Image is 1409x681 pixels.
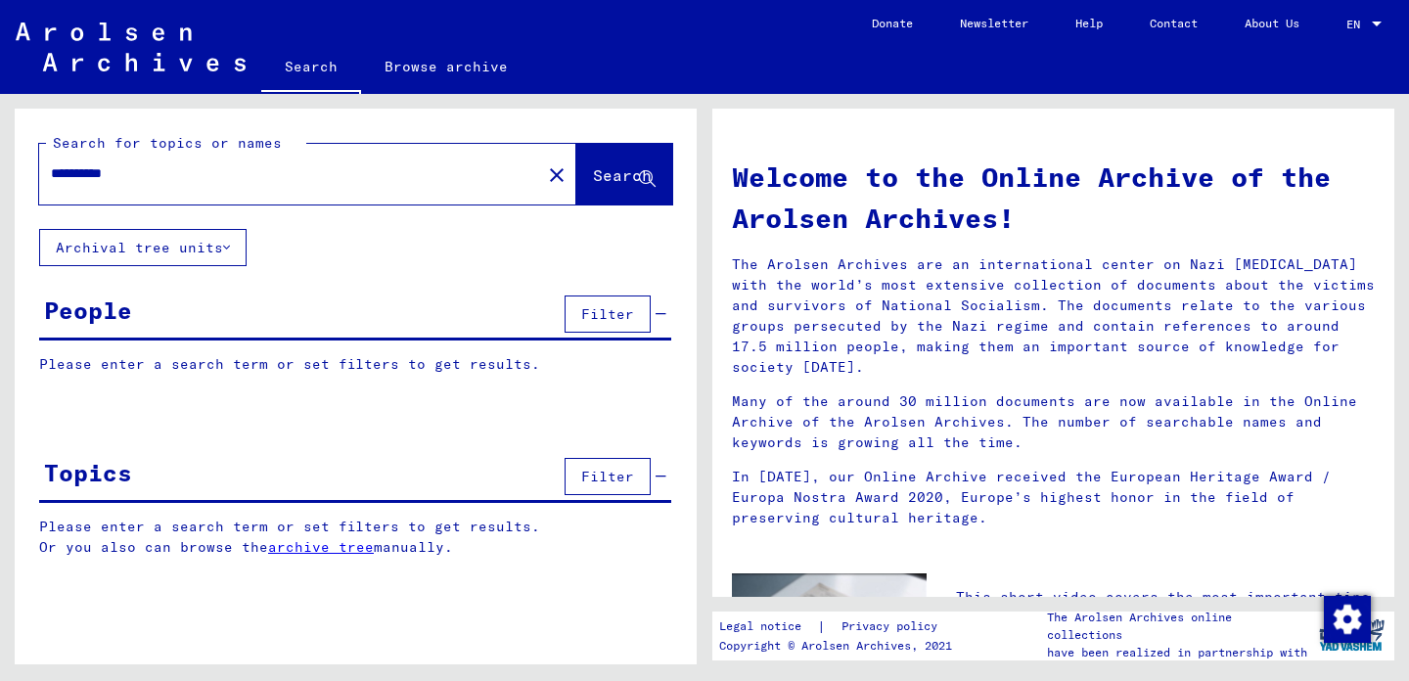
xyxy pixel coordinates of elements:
[268,538,374,556] a: archive tree
[39,229,247,266] button: Archival tree units
[53,134,282,152] mat-label: Search for topics or names
[16,23,246,71] img: Arolsen_neg.svg
[1047,644,1309,661] p: have been realized in partnership with
[1323,595,1370,642] div: Change consent
[826,616,961,637] a: Privacy policy
[361,43,531,90] a: Browse archive
[1346,18,1368,31] span: EN
[719,637,961,655] p: Copyright © Arolsen Archives, 2021
[39,517,672,558] p: Please enter a search term or set filters to get results. Or you also can browse the manually.
[593,165,652,185] span: Search
[732,391,1375,453] p: Many of the around 30 million documents are now available in the Online Archive of the Arolsen Ar...
[719,616,961,637] div: |
[1324,596,1371,643] img: Change consent
[956,587,1375,628] p: This short video covers the most important tips for searching the Online Archive.
[732,573,927,679] img: video.jpg
[719,616,817,637] a: Legal notice
[565,458,651,495] button: Filter
[732,157,1375,239] h1: Welcome to the Online Archive of the Arolsen Archives!
[537,155,576,194] button: Clear
[732,467,1375,528] p: In [DATE], our Online Archive received the European Heritage Award / Europa Nostra Award 2020, Eu...
[44,293,132,328] div: People
[581,305,634,323] span: Filter
[44,455,132,490] div: Topics
[39,354,671,375] p: Please enter a search term or set filters to get results.
[1047,609,1309,644] p: The Arolsen Archives online collections
[1315,611,1388,659] img: yv_logo.png
[581,468,634,485] span: Filter
[261,43,361,94] a: Search
[576,144,672,204] button: Search
[732,254,1375,378] p: The Arolsen Archives are an international center on Nazi [MEDICAL_DATA] with the world’s most ext...
[545,163,568,187] mat-icon: close
[565,295,651,333] button: Filter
